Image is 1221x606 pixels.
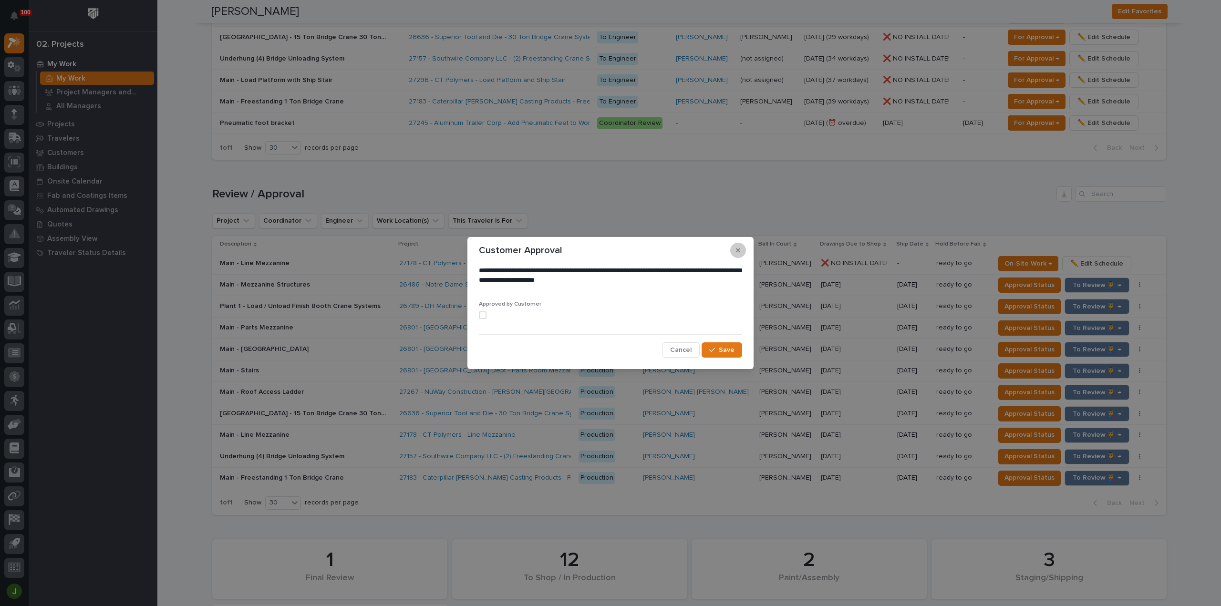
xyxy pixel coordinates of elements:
button: Cancel [662,342,700,358]
button: Save [702,342,742,358]
p: Customer Approval [479,245,562,256]
span: Cancel [670,346,692,354]
span: Approved by Customer [479,301,541,307]
span: Save [719,346,735,354]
